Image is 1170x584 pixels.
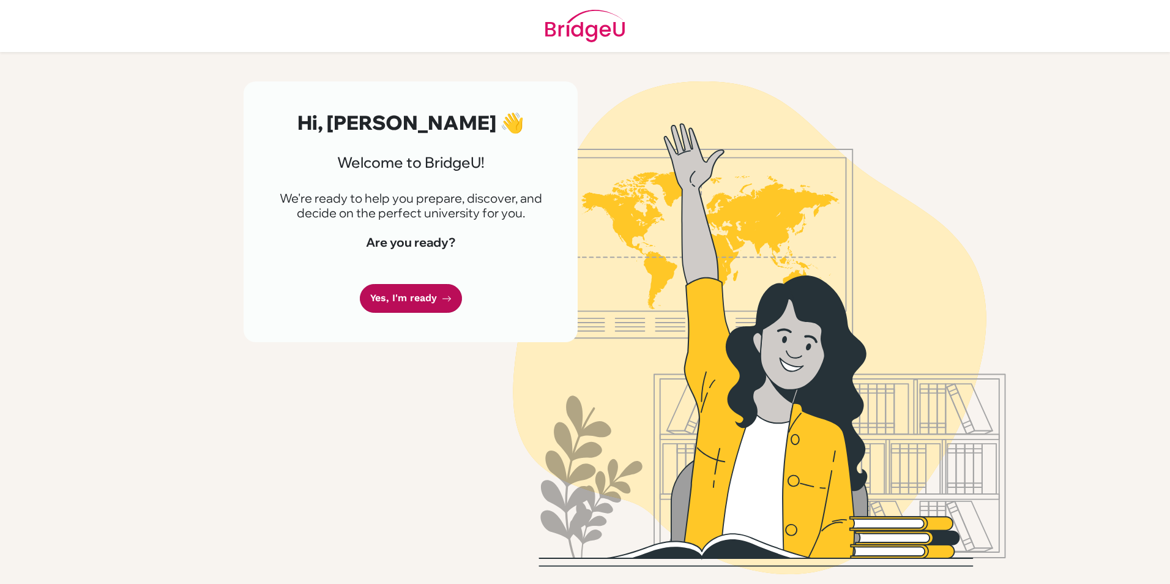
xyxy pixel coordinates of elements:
img: Welcome to Bridge U [411,81,1108,574]
h3: Welcome to BridgeU! [273,154,548,171]
h4: Are you ready? [273,235,548,250]
a: Yes, I'm ready [360,284,462,313]
p: We're ready to help you prepare, discover, and decide on the perfect university for you. [273,191,548,220]
h2: Hi, [PERSON_NAME] 👋 [273,111,548,134]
